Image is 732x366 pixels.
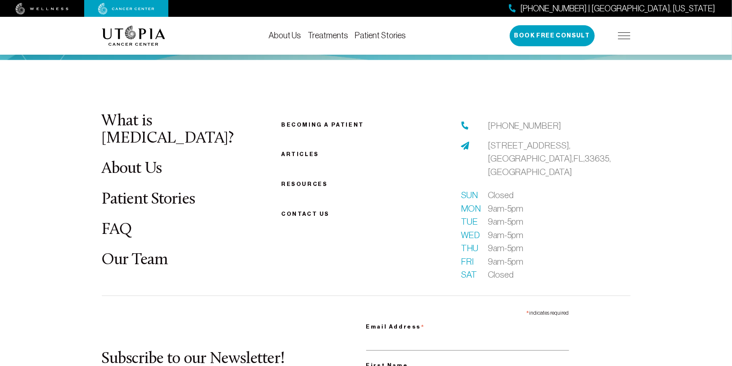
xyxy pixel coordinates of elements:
span: Contact us [281,211,330,217]
img: logo [102,26,165,46]
a: FAQ [102,222,132,239]
a: Patient Stories [102,192,195,208]
a: Treatments [308,31,349,40]
span: Thu [461,242,478,255]
span: [STREET_ADDRESS], [GEOGRAPHIC_DATA], FL, 33635, [GEOGRAPHIC_DATA] [488,141,611,177]
a: [PHONE_NUMBER] | [GEOGRAPHIC_DATA], [US_STATE] [509,3,715,15]
img: icon-hamburger [618,32,631,39]
img: phone [461,122,469,130]
span: Sat [461,268,478,282]
label: Email Address [366,318,569,334]
span: Sun [461,189,478,202]
img: wellness [16,3,69,15]
span: 9am-5pm [488,255,524,269]
span: Tue [461,215,478,229]
button: Book Free Consult [510,25,595,46]
a: [STREET_ADDRESS],[GEOGRAPHIC_DATA],FL,33635,[GEOGRAPHIC_DATA] [488,139,631,179]
a: About Us [102,161,162,178]
span: 9am-5pm [488,202,524,216]
a: Articles [281,151,319,158]
a: [PHONE_NUMBER] [488,119,562,133]
span: Fri [461,255,478,269]
span: Closed [488,189,514,202]
a: Becoming a patient [281,122,364,128]
a: Patient Stories [355,31,406,40]
div: indicates required [366,306,569,318]
span: 9am-5pm [488,242,524,255]
span: 9am-5pm [488,229,524,242]
span: 9am-5pm [488,215,524,229]
img: cancer center [98,3,154,15]
a: What is [MEDICAL_DATA]? [102,113,234,147]
span: Mon [461,202,478,216]
img: address [461,142,469,150]
span: Closed [488,268,514,282]
span: Wed [461,229,478,242]
a: About Us [269,31,301,40]
a: Our Team [102,252,168,269]
span: [PHONE_NUMBER] | [GEOGRAPHIC_DATA], [US_STATE] [520,3,715,15]
a: Resources [281,181,327,188]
